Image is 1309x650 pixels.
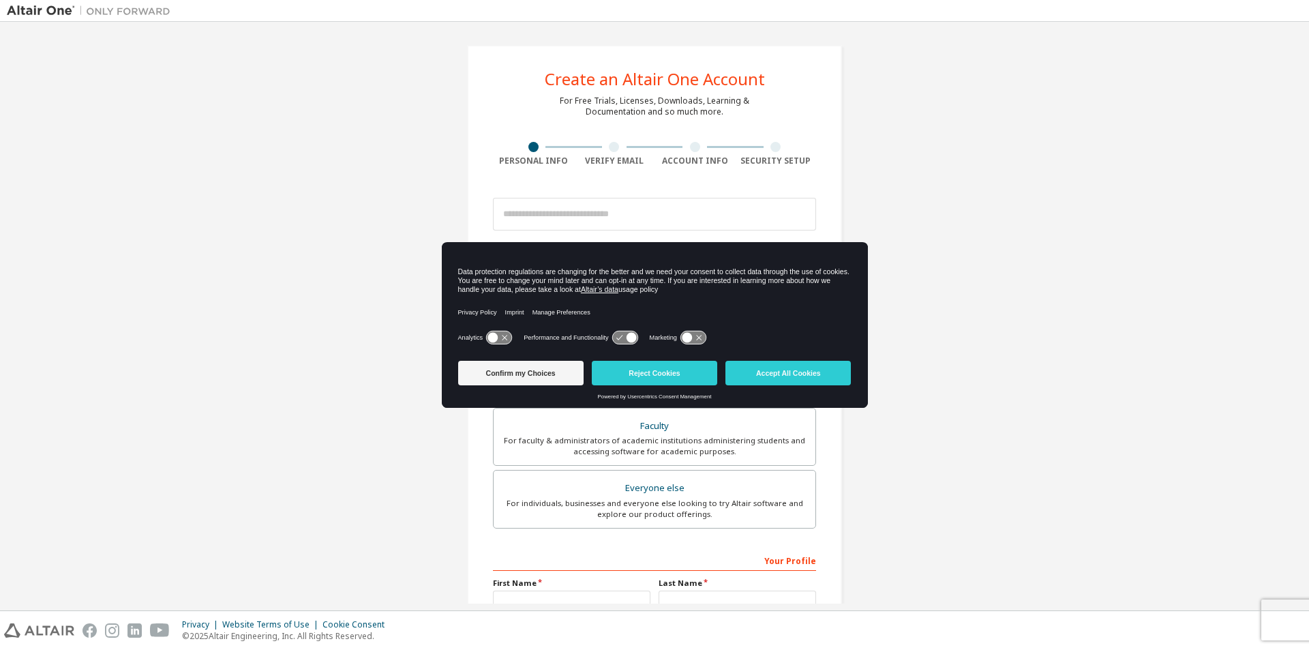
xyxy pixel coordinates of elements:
div: Your Profile [493,549,816,571]
p: © 2025 Altair Engineering, Inc. All Rights Reserved. [182,630,393,642]
div: For Free Trials, Licenses, Downloads, Learning & Documentation and so much more. [560,95,749,117]
img: instagram.svg [105,623,119,638]
div: Privacy [182,619,222,630]
img: linkedin.svg [127,623,142,638]
div: For individuals, businesses and everyone else looking to try Altair software and explore our prod... [502,498,807,520]
img: youtube.svg [150,623,170,638]
div: Cookie Consent [322,619,393,630]
img: Altair One [7,4,177,18]
div: Verify Email [574,156,655,166]
div: Personal Info [493,156,574,166]
div: Account Info [654,156,736,166]
div: Everyone else [502,479,807,498]
div: Website Terms of Use [222,619,322,630]
div: Create an Altair One Account [545,71,765,87]
img: facebook.svg [82,623,97,638]
div: Security Setup [736,156,817,166]
label: Last Name [659,578,816,589]
label: First Name [493,578,650,589]
img: altair_logo.svg [4,623,74,638]
div: For faculty & administrators of academic institutions administering students and accessing softwa... [502,435,807,457]
div: Faculty [502,417,807,436]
